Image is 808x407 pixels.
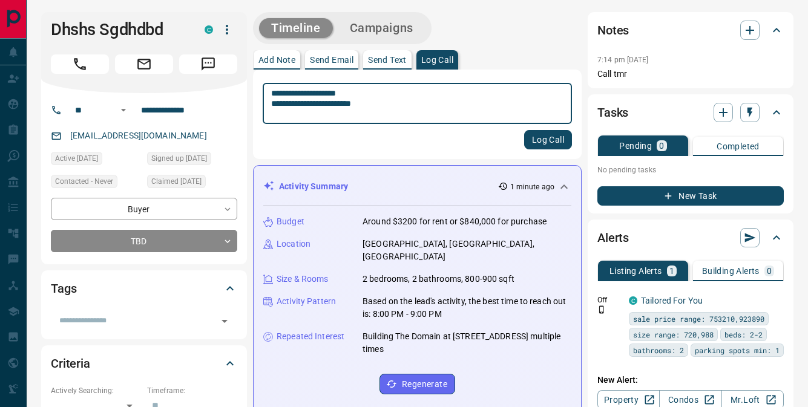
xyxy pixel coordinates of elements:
div: condos.ca [205,25,213,34]
span: parking spots min: 1 [695,344,780,356]
div: Buyer [51,198,237,220]
p: Actively Searching: [51,385,141,396]
p: Repeated Interest [277,330,344,343]
p: Building The Domain at [STREET_ADDRESS] multiple times [363,330,571,356]
p: 2 bedrooms, 2 bathrooms, 800-900 sqft [363,273,514,285]
div: condos.ca [629,296,637,305]
div: Tasks [597,98,784,127]
h2: Alerts [597,228,629,247]
p: Send Email [310,56,353,64]
p: Activity Summary [279,180,348,193]
p: Around $3200 for rent or $840,000 for purchase [363,215,547,228]
button: Timeline [259,18,333,38]
p: 1 minute ago [510,181,554,192]
div: Tags [51,274,237,303]
p: No pending tasks [597,161,784,179]
h2: Tags [51,279,76,298]
span: Call [51,54,109,74]
span: Email [115,54,173,74]
p: Add Note [258,56,295,64]
h2: Tasks [597,103,628,122]
p: 1 [669,267,674,275]
span: Active [DATE] [55,152,98,164]
p: Listing Alerts [609,267,662,275]
svg: Push Notification Only [597,305,606,314]
div: Alerts [597,223,784,252]
p: Timeframe: [147,385,237,396]
p: Building Alerts [702,267,760,275]
button: New Task [597,186,784,206]
span: sale price range: 753210,923890 [633,313,764,325]
div: Notes [597,16,784,45]
button: Log Call [524,130,572,149]
button: Campaigns [338,18,425,38]
p: Activity Pattern [277,295,336,308]
p: Pending [619,142,652,150]
span: beds: 2-2 [724,328,763,340]
span: Contacted - Never [55,175,113,187]
span: size range: 720,988 [633,328,714,340]
div: Sun Dec 15 2024 [147,152,237,169]
p: Call tmr [597,68,784,80]
p: Size & Rooms [277,273,329,285]
p: Completed [717,142,760,151]
p: 7:14 pm [DATE] [597,56,649,64]
div: TBD [51,230,237,252]
div: Fri Jan 10 2025 [51,152,141,169]
a: Tailored For You [641,296,703,305]
p: Location [277,238,310,250]
h1: Dhshs Sgdhdbd [51,20,186,39]
div: Activity Summary1 minute ago [263,175,571,198]
span: Claimed [DATE] [151,175,202,187]
span: Signed up [DATE] [151,152,207,164]
div: Criteria [51,349,237,378]
span: Message [179,54,237,74]
p: Off [597,295,622,305]
p: Budget [277,215,304,228]
p: Log Call [421,56,453,64]
p: [GEOGRAPHIC_DATA], [GEOGRAPHIC_DATA], [GEOGRAPHIC_DATA] [363,238,571,263]
p: Based on the lead's activity, the best time to reach out is: 8:00 PM - 9:00 PM [363,295,571,321]
div: Wed Dec 18 2024 [147,175,237,192]
p: 0 [767,267,772,275]
a: [EMAIL_ADDRESS][DOMAIN_NAME] [70,131,207,140]
span: bathrooms: 2 [633,344,684,356]
button: Regenerate [379,374,455,394]
p: Send Text [368,56,407,64]
button: Open [216,313,233,330]
button: Open [116,103,131,117]
h2: Notes [597,21,629,40]
h2: Criteria [51,354,90,373]
p: New Alert: [597,374,784,386]
p: 0 [659,142,664,150]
